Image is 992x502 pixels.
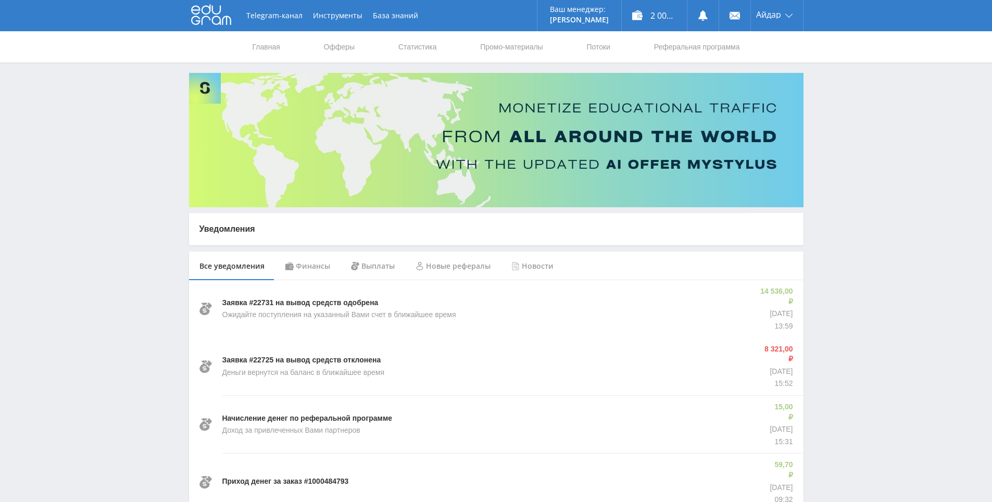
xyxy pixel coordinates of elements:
p: 15:31 [770,437,793,447]
p: [DATE] [762,367,793,377]
span: Айдар [756,10,781,19]
p: [PERSON_NAME] [550,16,609,24]
a: Статистика [397,31,438,62]
p: 59,70 ₽ [770,460,793,480]
p: [DATE] [759,309,793,319]
p: Деньги вернутся на баланс в ближайшее время [222,368,384,378]
a: Главная [252,31,281,62]
p: 13:59 [759,321,793,332]
img: Banner [189,73,803,207]
p: Приход денег за заказ #1000484793 [222,476,349,487]
p: 14 536,00 ₽ [759,286,793,307]
div: Новости [501,252,564,281]
p: 8 321,00 ₽ [762,344,793,365]
a: Реферальная программа [653,31,741,62]
p: Начисление денег по реферальной программе [222,413,393,424]
p: Уведомления [199,223,793,235]
div: Финансы [275,252,341,281]
p: Ожидайте поступления на указанный Вами счет в ближайшее время [222,310,456,320]
p: 15,00 ₽ [770,402,793,422]
p: Ваш менеджер: [550,5,609,14]
p: 15:52 [762,379,793,389]
div: Все уведомления [189,252,275,281]
a: Промо-материалы [479,31,544,62]
a: Офферы [323,31,356,62]
p: [DATE] [770,483,793,493]
p: Доход за привлеченных Вами партнеров [222,425,360,436]
div: Выплаты [341,252,405,281]
p: Заявка #22725 на вывод средств отклонена [222,355,381,366]
div: Новые рефералы [405,252,501,281]
p: Заявка #22731 на вывод средств одобрена [222,298,379,308]
a: Потоки [585,31,611,62]
p: [DATE] [770,424,793,435]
